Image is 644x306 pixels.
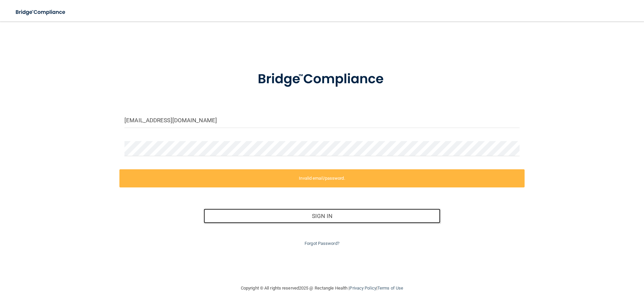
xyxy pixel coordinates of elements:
[305,241,339,246] a: Forgot Password?
[119,169,525,187] label: Invalid email/password.
[528,258,636,285] iframe: Drift Widget Chat Controller
[350,286,376,291] a: Privacy Policy
[200,277,444,299] div: Copyright © All rights reserved 2025 @ Rectangle Health | |
[124,113,520,128] input: Email
[244,62,400,97] img: bridge_compliance_login_screen.278c3ca4.svg
[377,286,403,291] a: Terms of Use
[10,5,72,19] img: bridge_compliance_login_screen.278c3ca4.svg
[204,209,441,223] button: Sign In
